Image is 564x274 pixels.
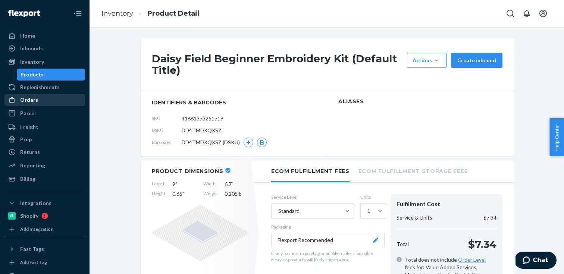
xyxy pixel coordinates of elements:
[367,207,370,215] div: 1
[4,160,85,171] a: Reporting
[4,197,85,209] button: Integrations
[4,107,85,119] a: Parcel
[407,53,446,68] button: Actions
[4,243,85,255] button: Fast Tags
[17,69,85,81] a: Products
[95,3,205,25] ol: breadcrumbs
[4,210,85,222] a: Shopify
[152,168,223,174] h2: Product Dimensions
[413,57,441,64] div: Actions
[4,225,85,234] a: Add Integration
[278,207,300,215] div: Standard
[152,180,166,188] span: Length
[182,139,240,146] span: DD4TMDXQXSZ (DSKU)
[20,45,43,52] div: Inbounds
[4,258,85,267] a: Add Fast Tag
[4,56,85,68] a: Inventory
[20,110,36,117] div: Parcel
[152,139,182,145] span: Barcodes
[358,160,468,181] li: Ecom Fulfillment Storage Fees
[152,127,182,133] span: DSKU
[338,99,502,104] h2: Aliases
[519,6,534,21] button: Open notifications
[4,173,85,185] a: Billing
[21,71,44,78] div: Products
[147,9,199,18] a: Product Detail
[271,194,354,200] label: Service Level
[152,53,403,76] h1: Daisy Field Beginner Embroidery Kit (Default Title)
[397,200,496,208] div: Fulfillment Cost
[20,162,45,169] div: Reporting
[549,118,564,156] button: Help Center
[20,123,38,130] div: Freight
[360,194,385,200] label: Units
[503,6,518,21] button: Open Search Box
[20,212,38,220] div: Shopify
[20,32,35,40] div: Home
[225,190,249,198] span: 0.205 lb
[20,84,60,91] div: Replenishments
[458,256,486,263] a: Order Level
[101,9,133,18] a: Inventory
[182,127,222,134] span: DD4TMDXQXSZ
[172,190,197,198] span: 0.65
[397,240,409,248] p: Total
[152,190,166,198] span: Height
[4,146,85,158] a: Returns
[182,190,184,197] span: "
[20,136,32,143] div: Prep
[20,148,40,156] div: Returns
[20,245,44,253] div: Fast Tags
[175,181,177,187] span: "
[20,199,51,207] div: Integrations
[20,226,53,232] div: Add Integration
[70,6,85,21] button: Close Navigation
[8,10,40,17] img: Flexport logo
[451,53,502,68] button: Create inbound
[4,42,85,54] a: Inbounds
[468,237,496,252] p: $7.34
[232,181,234,187] span: "
[4,81,85,93] a: Replenishments
[20,175,35,183] div: Billing
[271,160,350,182] li: Ecom Fulfillment Fees
[152,99,316,106] span: identifiers & barcodes
[203,190,218,198] span: Weight
[20,96,38,104] div: Orders
[20,259,47,265] div: Add Fast Tag
[225,180,249,188] span: 6.7
[152,115,182,122] span: SKU
[271,224,385,230] p: Packaging
[4,133,85,145] a: Prep
[536,6,551,21] button: Open account menu
[516,252,557,270] iframe: Opens a widget where you can chat to one of our agents
[4,121,85,133] a: Freight
[4,30,85,42] a: Home
[203,180,218,188] span: Width
[271,250,385,263] p: Likely to ship in a polybag or bubble mailer if possible. Heavier products will likely ship in a ...
[367,207,367,215] input: 1
[20,58,44,66] div: Inventory
[271,233,385,247] button: Flexport Recommended
[483,214,496,221] p: $7.34
[4,94,85,106] a: Orders
[172,180,197,188] span: 9
[397,214,432,221] p: Service & Units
